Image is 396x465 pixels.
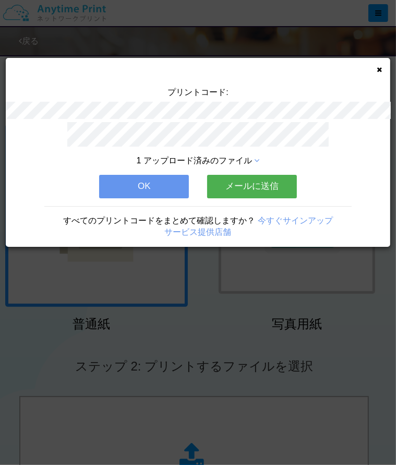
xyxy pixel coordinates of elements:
[258,216,333,225] a: 今すぐサインアップ
[137,156,252,165] span: 1 アップロード済みのファイル
[165,228,232,236] a: サービス提供店舗
[63,216,255,225] span: すべてのプリントコードをまとめて確認しますか？
[167,88,228,97] span: プリントコード:
[99,175,189,198] button: OK
[207,175,297,198] button: メールに送信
